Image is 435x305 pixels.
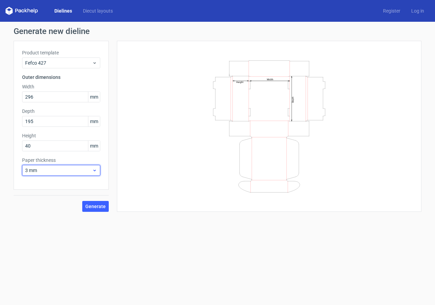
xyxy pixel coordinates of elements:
span: mm [88,92,100,102]
text: Width [267,78,273,81]
label: Paper thickness [22,157,100,164]
label: Depth [22,108,100,115]
span: Generate [85,204,106,209]
a: Register [378,7,406,14]
span: mm [88,141,100,151]
h1: Generate new dieline [14,27,421,35]
text: Height [236,81,243,83]
a: Log in [406,7,430,14]
a: Dielines [49,7,77,14]
a: Diecut layouts [77,7,118,14]
span: Fefco 427 [25,60,92,66]
label: Product template [22,49,100,56]
span: 3 mm [25,167,92,174]
label: Width [22,83,100,90]
label: Height [22,132,100,139]
button: Generate [82,201,109,212]
span: mm [88,116,100,126]
text: Depth [292,96,294,102]
h3: Outer dimensions [22,74,100,81]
